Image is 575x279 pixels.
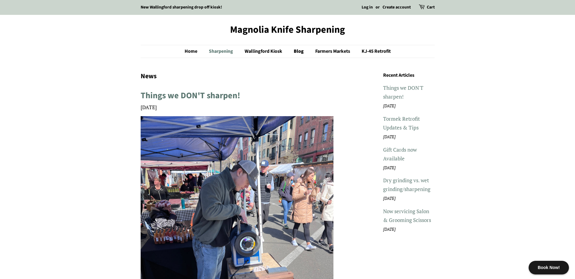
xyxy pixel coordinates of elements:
a: Cart [427,4,435,11]
em: [DATE] [383,103,396,109]
em: [DATE] [383,227,396,232]
a: Dry grinding vs. wet grinding/sharpening [383,177,430,193]
a: Gift Cards now Available [383,146,417,162]
li: or [376,4,380,11]
div: Book Now! [529,261,569,274]
a: Farmers Markets [311,45,356,58]
a: Create account [383,4,411,10]
a: Blog [289,45,310,58]
em: [DATE] [383,165,396,170]
a: Wallingford Kiosk [240,45,288,58]
h3: Recent Articles [383,72,435,79]
a: Things we DON'T sharpen! [383,84,423,100]
a: Home [185,45,203,58]
a: Tormek Retrofit Updates & Tips [383,115,420,131]
a: New Wallingford sharpening drop off kiosk! [141,4,222,10]
a: Now servicing Salon & Grooming Scissors [383,208,431,224]
em: [DATE] [383,134,396,139]
a: Magnolia Knife Sharpening [141,24,435,35]
a: KJ-45 Retrofit [357,45,391,58]
h1: News [141,72,334,81]
em: [DATE] [383,196,396,201]
time: [DATE] [141,104,157,111]
a: Things we DON'T sharpen! [141,89,240,102]
a: Log in [362,4,373,10]
a: Sharpening [204,45,239,58]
